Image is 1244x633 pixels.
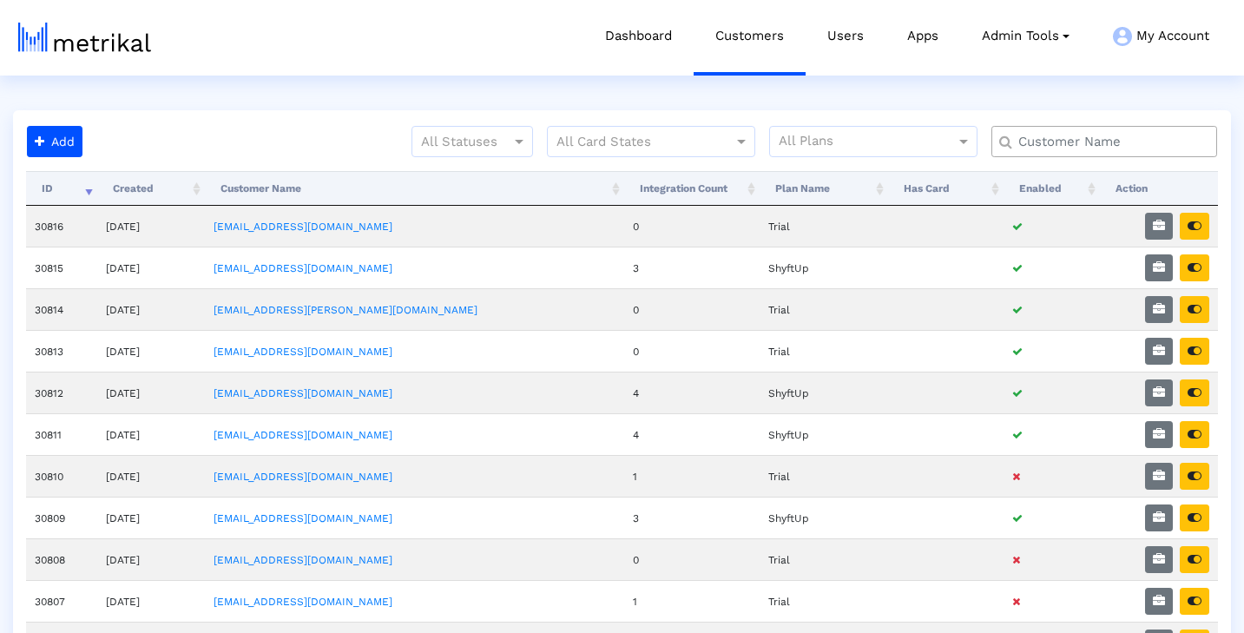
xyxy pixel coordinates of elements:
[624,413,760,455] td: 4
[214,512,392,524] a: [EMAIL_ADDRESS][DOMAIN_NAME]
[26,580,97,622] td: 30807
[214,346,392,358] a: [EMAIL_ADDRESS][DOMAIN_NAME]
[26,497,97,538] td: 30809
[214,221,392,233] a: [EMAIL_ADDRESS][DOMAIN_NAME]
[26,455,97,497] td: 30810
[624,497,760,538] td: 3
[97,497,205,538] td: [DATE]
[26,288,97,330] td: 30814
[760,288,888,330] td: Trial
[760,497,888,538] td: ShyftUp
[760,413,888,455] td: ShyftUp
[624,372,760,413] td: 4
[214,554,392,566] a: [EMAIL_ADDRESS][DOMAIN_NAME]
[779,131,958,154] input: All Plans
[556,131,714,154] input: All Card States
[97,580,205,622] td: [DATE]
[97,206,205,247] td: [DATE]
[760,455,888,497] td: Trial
[97,171,205,206] th: Created: activate to sort column ascending
[1113,27,1132,46] img: my-account-menu-icon.png
[27,126,82,157] button: Add
[888,171,1004,206] th: Has Card: activate to sort column ascending
[205,171,625,206] th: Customer Name: activate to sort column ascending
[26,330,97,372] td: 30813
[214,262,392,274] a: [EMAIL_ADDRESS][DOMAIN_NAME]
[624,247,760,288] td: 3
[760,171,888,206] th: Plan Name: activate to sort column ascending
[760,372,888,413] td: ShyftUp
[760,206,888,247] td: Trial
[624,580,760,622] td: 1
[26,206,97,247] td: 30816
[97,455,205,497] td: [DATE]
[624,206,760,247] td: 0
[624,288,760,330] td: 0
[760,330,888,372] td: Trial
[97,330,205,372] td: [DATE]
[97,413,205,455] td: [DATE]
[26,372,97,413] td: 30812
[26,171,97,206] th: ID: activate to sort column ascending
[1004,171,1100,206] th: Enabled: activate to sort column ascending
[760,247,888,288] td: ShyftUp
[1100,171,1218,206] th: Action
[214,596,392,608] a: [EMAIL_ADDRESS][DOMAIN_NAME]
[214,429,392,441] a: [EMAIL_ADDRESS][DOMAIN_NAME]
[760,580,888,622] td: Trial
[624,538,760,580] td: 0
[624,171,760,206] th: Integration Count: activate to sort column ascending
[214,471,392,483] a: [EMAIL_ADDRESS][DOMAIN_NAME]
[26,413,97,455] td: 30811
[214,387,392,399] a: [EMAIL_ADDRESS][DOMAIN_NAME]
[26,538,97,580] td: 30808
[624,330,760,372] td: 0
[97,372,205,413] td: [DATE]
[1006,133,1210,151] input: Customer Name
[18,23,151,52] img: metrical-logo-light.png
[214,304,477,316] a: [EMAIL_ADDRESS][PERSON_NAME][DOMAIN_NAME]
[97,288,205,330] td: [DATE]
[760,538,888,580] td: Trial
[97,538,205,580] td: [DATE]
[97,247,205,288] td: [DATE]
[624,455,760,497] td: 1
[26,247,97,288] td: 30815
